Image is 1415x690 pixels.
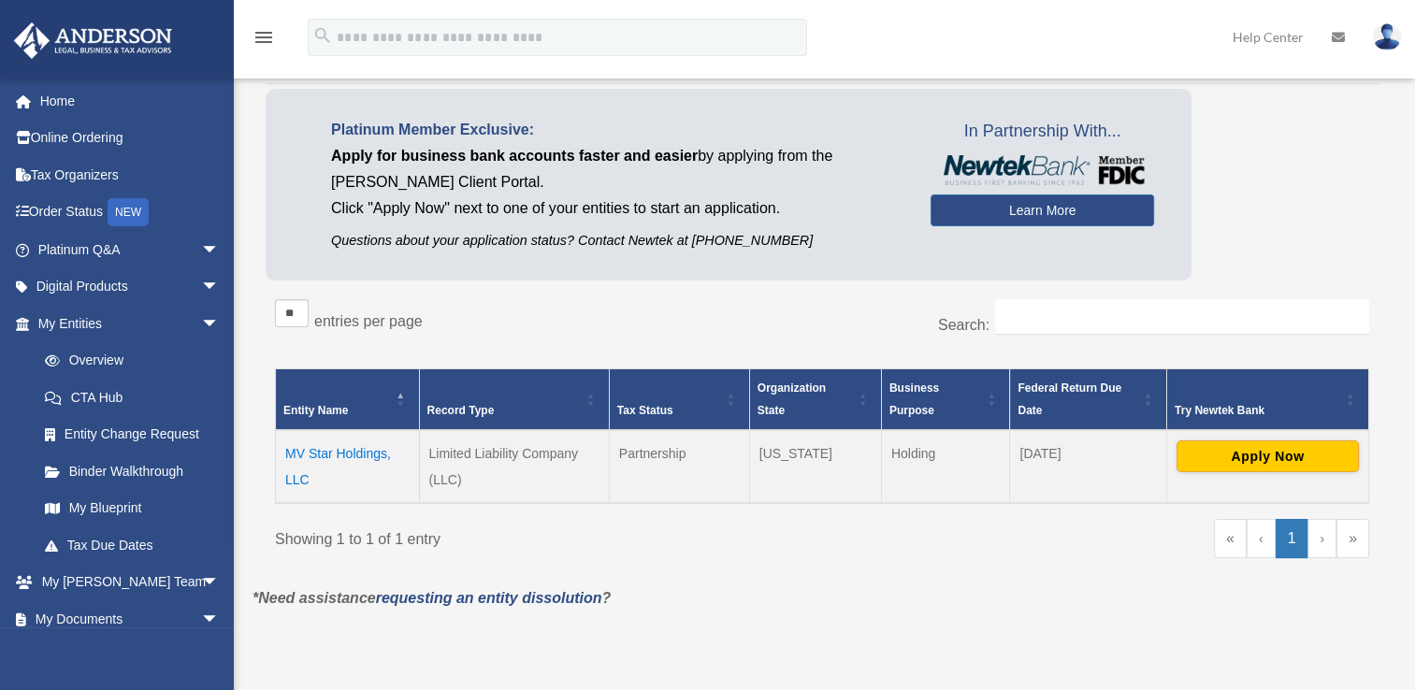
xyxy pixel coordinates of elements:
[201,268,238,307] span: arrow_drop_down
[201,231,238,269] span: arrow_drop_down
[1214,519,1247,558] a: First
[331,229,902,252] p: Questions about your application status? Contact Newtek at [PHONE_NUMBER]
[26,453,238,490] a: Binder Walkthrough
[331,195,902,222] p: Click "Apply Now" next to one of your entities to start an application.
[13,156,248,194] a: Tax Organizers
[427,404,495,417] span: Record Type
[201,564,238,602] span: arrow_drop_down
[331,117,902,143] p: Platinum Member Exclusive:
[376,590,602,606] a: requesting an entity dissolution
[609,430,749,503] td: Partnership
[253,33,275,49] a: menu
[1336,519,1369,558] a: Last
[419,430,609,503] td: Limited Liability Company (LLC)
[940,155,1145,185] img: NewtekBankLogoSM.png
[253,26,275,49] i: menu
[13,82,248,120] a: Home
[1175,399,1340,422] div: Try Newtek Bank
[275,519,808,553] div: Showing 1 to 1 of 1 entry
[26,490,238,527] a: My Blueprint
[201,600,238,639] span: arrow_drop_down
[749,368,881,430] th: Organization State: Activate to sort
[331,143,902,195] p: by applying from the [PERSON_NAME] Client Portal.
[749,430,881,503] td: [US_STATE]
[1177,440,1359,472] button: Apply Now
[26,416,238,453] a: Entity Change Request
[1166,368,1368,430] th: Try Newtek Bank : Activate to sort
[314,313,423,329] label: entries per page
[26,379,238,416] a: CTA Hub
[13,268,248,306] a: Digital Productsarrow_drop_down
[276,368,420,430] th: Entity Name: Activate to invert sorting
[13,600,248,638] a: My Documentsarrow_drop_down
[1276,519,1308,558] a: 1
[881,430,1010,503] td: Holding
[931,194,1154,226] a: Learn More
[931,117,1154,147] span: In Partnership With...
[758,381,826,417] span: Organization State
[253,590,611,606] em: *Need assistance ?
[13,194,248,232] a: Order StatusNEW
[201,305,238,343] span: arrow_drop_down
[331,148,698,164] span: Apply for business bank accounts faster and easier
[881,368,1010,430] th: Business Purpose: Activate to sort
[26,342,229,380] a: Overview
[13,120,248,157] a: Online Ordering
[13,564,248,601] a: My [PERSON_NAME] Teamarrow_drop_down
[1010,368,1167,430] th: Federal Return Due Date: Activate to sort
[617,404,673,417] span: Tax Status
[13,305,238,342] a: My Entitiesarrow_drop_down
[26,526,238,564] a: Tax Due Dates
[419,368,609,430] th: Record Type: Activate to sort
[283,404,348,417] span: Entity Name
[8,22,178,59] img: Anderson Advisors Platinum Portal
[1018,381,1121,417] span: Federal Return Due Date
[1247,519,1276,558] a: Previous
[1373,23,1401,50] img: User Pic
[938,317,989,333] label: Search:
[889,381,939,417] span: Business Purpose
[276,430,420,503] td: MV Star Holdings, LLC
[312,25,333,46] i: search
[1307,519,1336,558] a: Next
[13,231,248,268] a: Platinum Q&Aarrow_drop_down
[609,368,749,430] th: Tax Status: Activate to sort
[108,198,149,226] div: NEW
[1010,430,1167,503] td: [DATE]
